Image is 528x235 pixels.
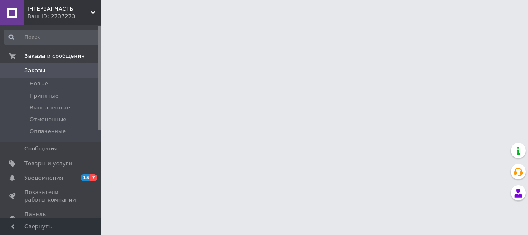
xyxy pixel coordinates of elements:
[27,5,91,13] span: ІНТЕРЗАПЧАСТЬ
[30,80,48,87] span: Новые
[4,30,100,45] input: Поиск
[24,145,57,153] span: Сообщения
[30,128,66,135] span: Оплаченные
[30,116,66,123] span: Отмененные
[24,52,84,60] span: Заказы и сообщения
[27,13,101,20] div: Ваш ID: 2737273
[24,160,72,167] span: Товары и услуги
[30,92,59,100] span: Принятые
[24,189,78,204] span: Показатели работы компании
[24,210,78,226] span: Панель управления
[24,67,45,74] span: Заказы
[30,104,70,112] span: Выполненные
[81,174,90,181] span: 15
[90,174,97,181] span: 7
[24,174,63,182] span: Уведомления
